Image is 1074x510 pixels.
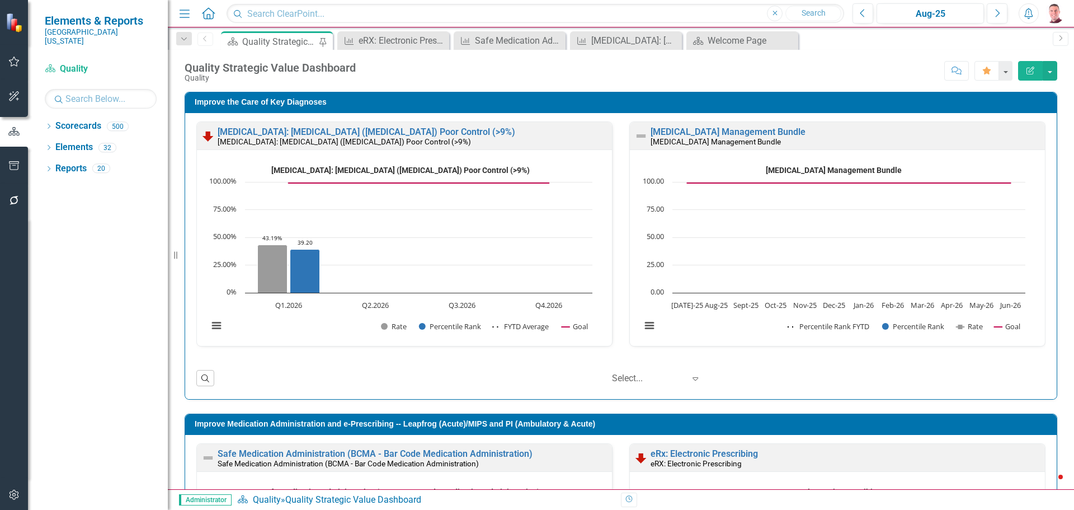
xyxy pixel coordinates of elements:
[202,161,598,343] svg: Interactive chart
[286,247,291,251] g: FYTD Average, series 3 of 4. Line with 4 data points.
[535,300,562,310] text: Q4.2026
[285,494,421,505] div: Quality Strategic Value Dashboard
[957,321,983,331] button: Show Rate
[647,259,664,269] text: 25.00
[647,204,664,214] text: 75.00
[635,161,1031,343] svg: Interactive chart
[202,161,606,343] div: Diabetes: Hemoglobin A1c (HbA1c) Poor Control (>9%). Highcharts interactive chart.
[562,321,588,331] button: Show Goal
[55,141,93,154] a: Elements
[201,129,215,143] img: Below Plan
[195,420,1051,428] h3: Improve Medication Administration and e-Prescribing -- Leapfrog (Acute)/MIPS and PI (Ambulatory &...
[185,74,356,82] div: Quality
[880,7,980,21] div: Aug-25
[298,238,313,246] text: 39.20
[733,300,759,310] text: Sept-25
[823,300,845,310] text: Dec-25
[201,451,215,465] img: Not Defined
[911,300,934,310] text: Mar-26
[218,448,533,459] a: Safe Medication Administration (BCMA - Bar Code Medication Administration)
[185,62,356,74] div: Quality Strategic Value Dashboard
[92,164,110,174] div: 20
[242,35,316,49] div: Quality Strategic Value Dashboard
[766,166,902,175] text: [MEDICAL_DATA] Management Bundle
[218,459,479,468] small: Safe Medication Administration (BCMA - Bar Code Medication Administration)
[651,459,742,468] small: eRX: Electronic Prescribing
[55,162,87,175] a: Reports
[45,27,157,46] small: [GEOGRAPHIC_DATA][US_STATE]
[258,245,288,293] path: Q1.2026, 43.19441366. Rate.
[793,300,817,310] text: Nov-25
[213,231,237,241] text: 50.00%
[705,300,728,310] text: Aug-25
[362,300,389,310] text: Q2.2026
[882,321,945,331] button: Show Percentile Rank
[634,129,648,143] img: Not Defined
[449,300,475,310] text: Q3.2026
[689,34,795,48] a: Welcome Page
[6,13,25,32] img: ClearPoint Strategy
[877,3,984,24] button: Aug-25
[492,321,550,331] button: Show FYTD Average
[647,231,664,241] text: 50.00
[969,300,993,310] text: May-26
[671,300,703,310] text: [DATE]-25
[45,89,157,109] input: Search Below...
[999,300,1021,310] text: Jun-26
[381,321,407,331] button: Show Rate
[651,137,781,146] small: [MEDICAL_DATA] Management Bundle
[941,300,963,310] text: Apr-26
[227,4,844,24] input: Search ClearPoint...
[262,234,282,242] text: 43.19%
[227,287,237,297] text: 0%
[651,448,758,459] a: eRx: Electronic Prescribing
[45,63,157,76] a: Quality
[55,120,101,133] a: Scorecards
[1044,3,1064,24] img: David Richard
[634,451,648,465] img: Below Plan
[994,321,1020,331] button: Show Goal
[642,318,657,334] button: View chart menu, Severe Sepsis and Septic Shock Management Bundle
[635,161,1039,343] div: Severe Sepsis and Septic Shock Management Bundle. Highcharts interactive chart.
[802,8,826,17] span: Search
[629,121,1045,347] div: Double-Click to Edit
[708,34,795,48] div: Welcome Page
[253,494,281,505] a: Quality
[786,488,882,497] text: eRx: Electronic Prescribing
[261,488,540,497] text: Safe Medication Administration (BCMA - Bar Code Medication Administration)
[218,137,471,146] small: [MEDICAL_DATA]: [MEDICAL_DATA] ([MEDICAL_DATA]) Poor Control (>9%)
[218,127,515,137] a: [MEDICAL_DATA]: [MEDICAL_DATA] ([MEDICAL_DATA]) Poor Control (>9%)
[179,494,232,506] span: Administrator
[765,300,786,310] text: Oct-25
[290,249,320,293] path: Q1.2026, 39.2. Percentile Rank.
[271,166,530,175] text: [MEDICAL_DATA]: [MEDICAL_DATA] ([MEDICAL_DATA]) Poor Control (>9%)
[98,143,116,152] div: 32
[882,300,904,310] text: Feb-26
[475,34,563,48] div: Safe Medication Administration (BCMA - Bar Code Medication Administration)
[340,34,446,48] a: eRX: Electronic Prescribing
[209,176,237,186] text: 100.00%
[213,204,237,214] text: 75.00%
[651,287,664,297] text: 0.00
[456,34,563,48] a: Safe Medication Administration (BCMA - Bar Code Medication Administration)
[573,34,679,48] a: [MEDICAL_DATA]: [MEDICAL_DATA] ([MEDICAL_DATA]) Poor Control (>9%)
[643,176,664,186] text: 100.00
[237,494,613,507] div: »
[785,6,841,21] button: Search
[209,318,224,334] button: View chart menu, Diabetes: Hemoglobin A1c (HbA1c) Poor Control (>9%)
[359,34,446,48] div: eRX: Electronic Prescribing
[651,127,805,137] a: [MEDICAL_DATA] Management Bundle
[788,321,870,331] button: Show Percentile Rank FYTD
[275,300,302,310] text: Q1.2026
[107,121,129,131] div: 500
[1036,472,1063,499] iframe: Intercom live chat
[852,300,874,310] text: Jan-26
[213,259,237,269] text: 25.00%
[45,14,157,27] span: Elements & Reports
[195,98,1051,106] h3: Improve the Care of Key Diagnoses
[196,121,613,347] div: Double-Click to Edit
[591,34,679,48] div: [MEDICAL_DATA]: [MEDICAL_DATA] ([MEDICAL_DATA]) Poor Control (>9%)
[419,321,482,331] button: Show Percentile Rank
